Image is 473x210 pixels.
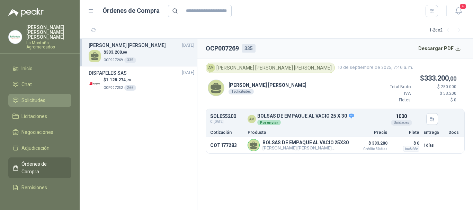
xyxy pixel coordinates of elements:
p: 1000 [396,112,407,120]
span: 333.200 [106,50,127,55]
p: [PERSON_NAME] [PERSON_NAME] [229,81,306,89]
img: Company Logo [89,78,101,90]
p: $ 53.200 [415,90,456,97]
button: Descargar PDF [414,42,465,55]
div: Incluido [403,146,419,152]
span: ,70 [126,78,131,82]
a: Chat [8,78,71,91]
div: Directo [333,145,350,151]
a: [PERSON_NAME] [PERSON_NAME][DATE] $333.200,00OCP007269335 [89,42,194,63]
p: $ 0 [415,97,456,103]
a: Licitaciones [8,110,71,123]
span: ,00 [449,75,456,82]
div: AM [207,64,215,72]
span: [DATE] [182,42,194,49]
p: Precio [353,130,387,135]
span: Licitaciones [21,112,47,120]
img: Logo peakr [8,8,44,17]
a: Solicitudes [8,94,71,107]
div: [PERSON_NAME] [PERSON_NAME] [PERSON_NAME] [206,63,335,73]
p: BOLSAS DE EMPAQUE AL VACIO 25X30 [262,140,349,145]
p: [PERSON_NAME] [PERSON_NAME] [PERSON_NAME] [26,25,71,39]
h2: OCP007269 [206,44,239,53]
span: Solicitudes [21,97,45,104]
img: Company Logo [9,30,22,44]
span: Órdenes de Compra [21,160,65,175]
p: Flete [392,130,419,135]
span: 333.200 [424,74,456,82]
h3: [PERSON_NAME] [PERSON_NAME] [89,42,166,49]
p: $ 333.200 [353,139,387,151]
div: 1 - 2 de 2 [429,25,465,36]
span: Inicio [21,65,33,72]
div: 1 solicitudes [229,89,254,94]
p: Entrega [423,130,444,135]
p: Producto [248,130,349,135]
span: Negociaciones [21,128,53,136]
span: 1.128.274 [106,77,131,82]
p: [PERSON_NAME] [PERSON_NAME] [262,145,349,151]
p: Docs [448,130,460,135]
a: Remisiones [8,181,71,194]
span: Crédito 30 días [353,147,387,151]
p: IVA [369,90,411,97]
span: Chat [21,81,32,88]
p: 1 días [423,141,444,149]
p: Total Bruto [369,84,411,90]
p: Cotización [210,130,243,135]
div: 266 [124,85,136,91]
div: Por enviar [257,120,281,125]
span: Remisiones [21,184,47,191]
a: Inicio [8,62,71,75]
h1: Órdenes de Compra [102,6,160,16]
p: COT177283 [210,143,243,148]
div: AM [248,115,256,123]
a: Adjudicación [8,141,71,155]
span: ,00 [122,51,127,54]
div: 335 [242,44,256,53]
p: $ [369,73,456,84]
p: $ [104,77,136,83]
span: [DATE] [182,70,194,76]
h3: DISPAPELES SAS [89,69,127,77]
p: $ 0 [392,139,419,147]
p: La Montaña Agromercados [26,41,71,49]
a: Negociaciones [8,126,71,139]
span: OCP007252 [104,86,123,90]
p: Fletes [369,97,411,103]
p: $ 280.000 [415,84,456,90]
span: 4 [459,3,467,10]
span: C: [DATE] [210,119,236,125]
div: 335 [124,57,136,63]
a: DISPAPELES SAS[DATE] Company Logo$1.128.274,70OCP007252266 [89,69,194,91]
p: SOL055200 [210,114,236,119]
p: BOLSAS DE EMPAQUE AL VACIO 25 X 30 [257,113,355,119]
button: 4 [452,5,465,17]
p: $ [104,49,136,56]
a: Órdenes de Compra [8,157,71,178]
span: OCP007269 [104,58,123,62]
div: Unidades [391,120,412,126]
span: Adjudicación [21,144,50,152]
span: 10 de septiembre de 2025, 7:46 a. m. [338,64,413,71]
